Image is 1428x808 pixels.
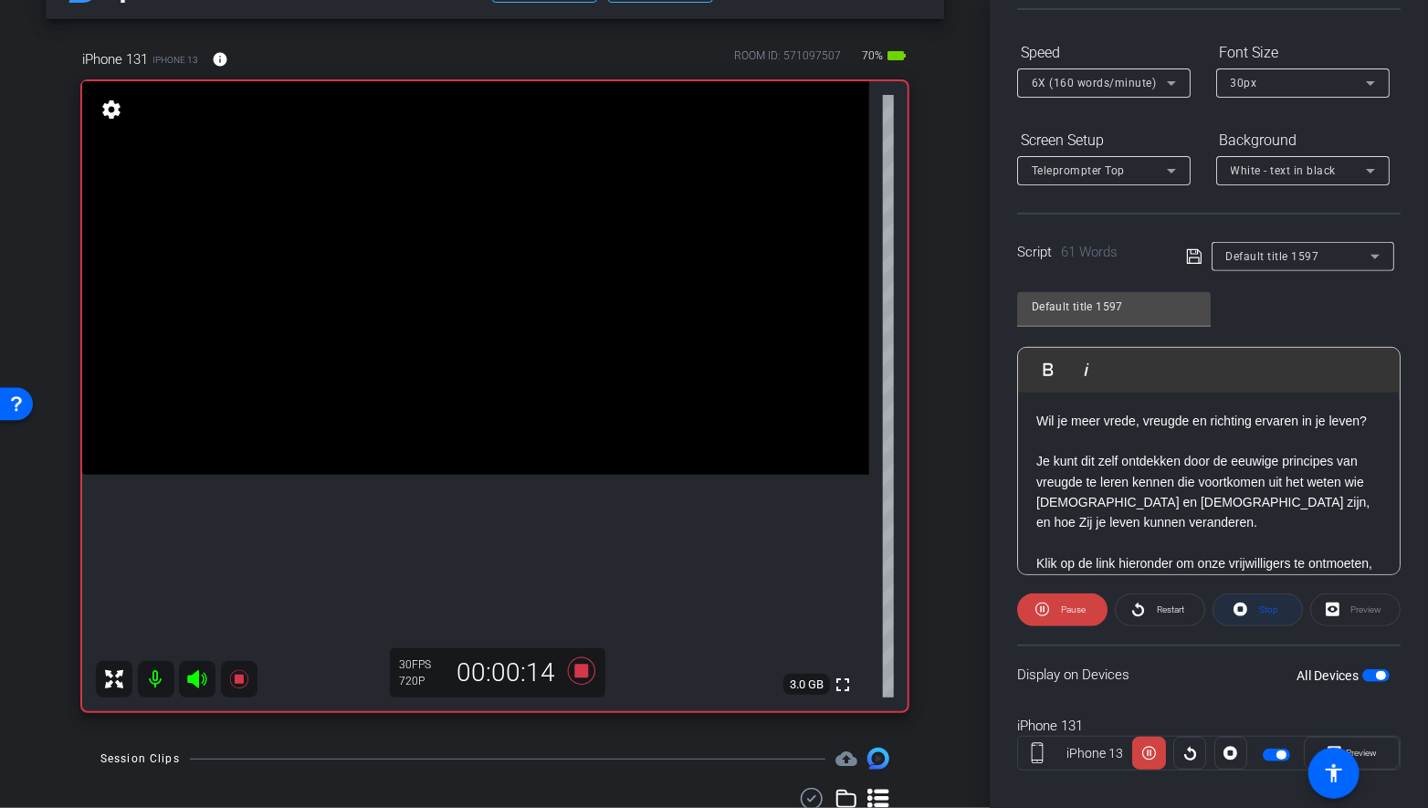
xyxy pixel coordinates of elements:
span: 70% [859,41,886,70]
div: Script [1017,242,1160,263]
span: 61 Words [1061,244,1118,260]
span: Preview [1346,748,1377,758]
div: Display on Devices [1017,645,1401,704]
span: Stop [1259,604,1278,614]
p: Je kunt dit zelf ontdekken door de eeuwige principes van vreugde te leren kennen die voortkomen u... [1036,451,1381,533]
div: Screen Setup [1017,125,1191,156]
p: Wil je meer vrede, vreugde en richting ervaren in je leven? [1036,411,1381,431]
span: Teleprompter Top [1032,164,1125,177]
label: All Devices [1297,666,1362,685]
div: Background [1216,125,1390,156]
span: iPhone 131 [82,49,148,69]
span: 6X (160 words/minute) [1032,77,1157,89]
div: ROOM ID: 571097507 [734,47,841,74]
mat-icon: info [212,51,228,68]
button: Preview [1304,737,1400,770]
div: Session Clips [100,750,180,768]
div: 00:00:14 [445,657,567,688]
mat-icon: fullscreen [832,674,854,696]
div: Speed [1017,37,1191,68]
span: White - text in black [1231,164,1337,177]
mat-icon: settings [99,99,124,121]
div: Font Size [1216,37,1390,68]
input: Title [1032,296,1196,318]
div: iPhone 13 [1056,744,1133,763]
span: Destinations for your clips [835,748,857,770]
div: 720P [399,674,445,688]
img: Session clips [867,748,889,770]
button: Pause [1017,593,1108,626]
span: 30px [1231,77,1257,89]
p: Klik op de link hieronder om onze vrijwilligers te ontmoeten, zij kunnen je deze principes leren!... [1036,553,1381,594]
button: Stop [1213,593,1303,626]
mat-icon: cloud_upload [835,748,857,770]
span: Default title 1597 [1226,250,1319,263]
mat-icon: accessibility [1323,762,1345,784]
span: Restart [1157,604,1184,614]
div: iPhone 131 [1017,716,1401,737]
span: 3.0 GB [783,674,830,696]
div: 30 [399,657,445,672]
span: FPS [412,658,431,671]
span: Pause [1061,604,1086,614]
button: Restart [1115,593,1205,626]
span: iPhone 13 [152,53,198,67]
mat-icon: battery_std [886,45,908,67]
